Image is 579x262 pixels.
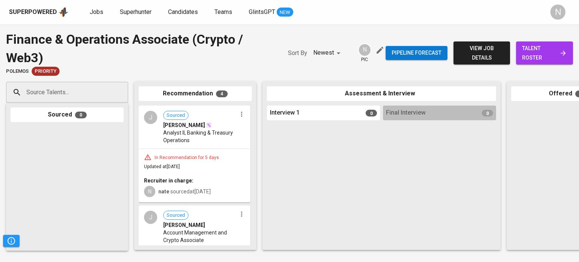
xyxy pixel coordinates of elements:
[206,122,212,128] img: magic_wand.svg
[120,8,153,17] a: Superhunter
[163,129,237,144] span: Analyst II, Banking & Treasury Operations
[90,8,103,15] span: Jobs
[270,109,300,117] span: Interview 1
[144,211,157,224] div: J
[144,111,157,124] div: J
[453,41,510,64] button: view job details
[139,106,250,202] div: JSourced[PERSON_NAME]Analyst II, Banking & Treasury OperationsIn Recommendation for 5 daysUpdated...
[6,68,29,75] span: Polemos
[11,107,124,122] div: Sourced
[288,49,307,58] p: Sort By
[366,110,377,116] span: 0
[164,212,188,219] span: Sourced
[32,67,60,76] div: New Job received from Demand Team
[358,43,371,57] div: N
[32,68,60,75] span: Priority
[120,8,152,15] span: Superhunter
[58,6,69,18] img: app logo
[249,8,275,15] span: GlintsGPT
[139,86,252,101] div: Recommendation
[216,90,228,97] span: 4
[124,92,126,93] button: Open
[163,221,205,229] span: [PERSON_NAME]
[386,46,447,60] button: Pipeline forecast
[144,164,180,169] span: Updated at [DATE]
[144,186,155,197] div: N
[392,48,441,58] span: Pipeline forecast
[6,30,273,67] div: Finance & Operations Associate (Crypto / Web3)
[163,121,205,129] span: [PERSON_NAME]
[358,43,371,63] div: pic
[313,48,334,57] p: Newest
[168,8,199,17] a: Candidates
[313,46,343,60] div: Newest
[90,8,105,17] a: Jobs
[158,188,169,195] b: nate
[163,229,237,244] span: Account Management and Crypto Associate
[164,112,188,119] span: Sourced
[158,188,211,195] span: sourced at [DATE]
[214,8,234,17] a: Teams
[550,5,565,20] div: N
[9,8,57,17] div: Superpowered
[277,9,293,16] span: NEW
[9,6,69,18] a: Superpoweredapp logo
[144,178,193,184] b: Recruiter in charge:
[75,112,87,118] span: 0
[516,41,573,64] a: talent roster
[3,235,20,247] button: Pipeline Triggers
[152,155,222,161] div: In Recommendation for 5 days
[522,44,567,62] span: talent roster
[168,8,198,15] span: Candidates
[460,44,504,62] span: view job details
[249,8,293,17] a: GlintsGPT NEW
[386,109,426,117] span: Final Interview
[267,86,496,101] div: Assessment & Interview
[482,110,493,116] span: 0
[214,8,232,15] span: Teams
